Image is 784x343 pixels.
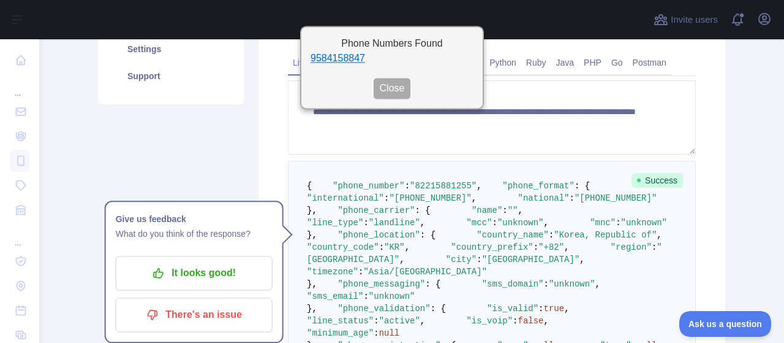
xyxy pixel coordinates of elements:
[337,279,425,289] span: "phone_messaging"
[477,230,549,240] span: "country_name"
[544,279,549,289] span: :
[628,53,671,72] a: Postman
[307,279,317,289] span: },
[363,218,368,228] span: :
[307,206,317,215] span: },
[518,193,569,203] span: "national"
[538,304,543,314] span: :
[363,267,487,277] span: "Asia/[GEOGRAPHIC_DATA]"
[544,304,565,314] span: true
[374,78,411,99] button: Close
[518,316,544,326] span: false
[379,328,400,338] span: null
[307,193,384,203] span: "international"
[116,212,273,226] h1: Give us feedback
[10,223,29,248] div: ...
[311,51,473,66] li: 9584158847
[374,328,379,338] span: :
[337,206,415,215] span: "phone_carrier"
[369,291,415,301] span: "unknown"
[333,181,405,191] span: "phone_number"
[657,230,661,240] span: ,
[521,53,551,72] a: Ruby
[477,255,481,264] span: :
[621,218,668,228] span: "unknown"
[492,218,497,228] span: :
[611,242,652,252] span: "region"
[307,181,312,191] span: {
[307,328,374,338] span: "minimum_age"
[502,206,507,215] span: :
[508,206,518,215] span: ""
[487,304,538,314] span: "is_valid"
[554,230,657,240] span: "Korea, Republic of"
[472,206,502,215] span: "name"
[10,74,29,98] div: ...
[363,291,368,301] span: :
[307,316,374,326] span: "line_status"
[399,255,404,264] span: ,
[477,181,481,191] span: ,
[482,279,544,289] span: "sms_domain"
[415,206,430,215] span: : {
[374,316,379,326] span: :
[446,255,477,264] span: "city"
[307,242,379,252] span: "country_code"
[466,218,492,228] span: "mcc"
[405,181,410,191] span: :
[651,10,720,29] button: Invite users
[549,279,595,289] span: "unknown"
[595,279,600,289] span: ,
[575,193,657,203] span: "[PHONE_NUMBER]"
[549,230,554,240] span: :
[113,36,229,63] a: Settings
[544,218,549,228] span: ,
[311,36,473,51] h2: Phone Numbers Found
[575,181,590,191] span: : {
[631,173,684,188] span: Success
[671,13,718,27] span: Invite users
[425,279,440,289] span: : {
[497,218,544,228] span: "unknown"
[484,53,521,72] a: Python
[533,242,538,252] span: :
[307,291,363,301] span: "sms_email"
[116,226,273,241] p: What do you think of the response?
[579,53,606,72] a: PHP
[518,206,523,215] span: ,
[410,181,477,191] span: "82215881255"
[570,193,575,203] span: :
[551,53,579,72] a: Java
[337,230,420,240] span: "phone_location"
[125,263,263,283] p: It looks good!
[379,316,420,326] span: "active"
[451,242,533,252] span: "country_prefix"
[307,267,358,277] span: "timezone"
[679,311,772,337] iframe: Toggle Customer Support
[544,316,549,326] span: ,
[652,242,657,252] span: :
[606,53,628,72] a: Go
[307,230,317,240] span: },
[288,53,330,72] a: Live test
[564,304,569,314] span: ,
[579,255,584,264] span: ,
[420,316,425,326] span: ,
[482,255,580,264] span: "[GEOGRAPHIC_DATA]"
[116,298,273,332] button: There's an issue
[307,218,363,228] span: "line_type"
[513,316,518,326] span: :
[379,242,384,252] span: :
[616,218,620,228] span: :
[116,256,273,290] button: It looks good!
[337,304,430,314] span: "phone_validation"
[590,218,616,228] span: "mnc"
[384,193,389,203] span: :
[405,242,410,252] span: ,
[384,242,405,252] span: "KR"
[389,193,471,203] span: "[PHONE_NUMBER]"
[431,304,446,314] span: : {
[538,242,564,252] span: "+82"
[472,193,477,203] span: ,
[125,304,263,325] p: There's an issue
